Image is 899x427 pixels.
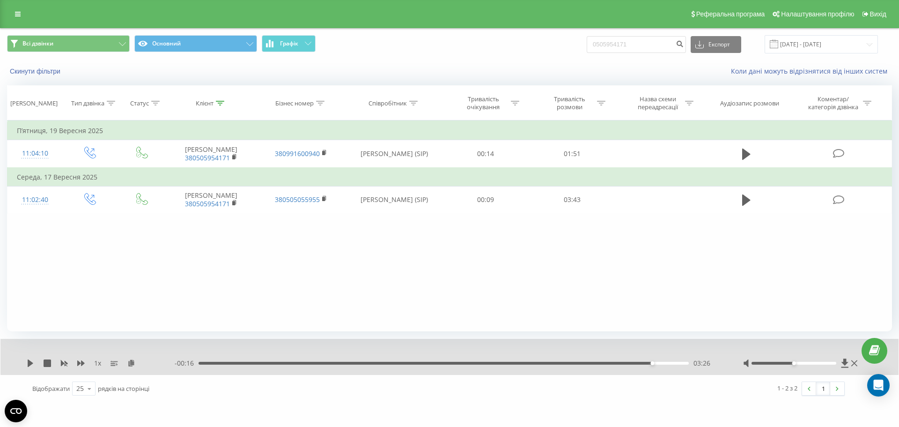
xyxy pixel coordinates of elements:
td: [PERSON_NAME] [166,186,256,213]
td: 00:09 [442,186,529,213]
div: Accessibility label [792,361,796,365]
div: Коментар/категорія дзвінка [806,95,861,111]
span: рядків на сторінці [98,384,149,393]
div: 11:02:40 [17,191,53,209]
div: Назва схеми переадресації [633,95,683,111]
span: Налаштування профілю [781,10,854,18]
div: Accessibility label [650,361,654,365]
td: [PERSON_NAME] [166,140,256,168]
span: Відображати [32,384,70,393]
button: Всі дзвінки [7,35,130,52]
td: П’ятниця, 19 Вересня 2025 [7,121,892,140]
input: Пошук за номером [587,36,686,53]
a: 380505954171 [185,199,230,208]
div: Клієнт [196,99,214,107]
td: [PERSON_NAME] (SIP) [346,140,442,168]
span: Графік [280,40,298,47]
div: [PERSON_NAME] [10,99,58,107]
span: 03:26 [693,359,710,368]
td: [PERSON_NAME] (SIP) [346,186,442,213]
button: Скинути фільтри [7,67,65,75]
div: 1 - 2 з 2 [777,383,797,393]
div: 11:04:10 [17,144,53,163]
span: Вихід [870,10,886,18]
a: 1 [816,382,830,395]
div: Аудіозапис розмови [720,99,779,107]
div: Бізнес номер [275,99,314,107]
button: Основний [134,35,257,52]
span: - 00:16 [175,359,199,368]
div: Співробітник [368,99,407,107]
span: Всі дзвінки [22,40,53,47]
div: Open Intercom Messenger [867,374,890,397]
span: Реферальна програма [696,10,765,18]
div: 25 [76,384,84,393]
td: 00:14 [442,140,529,168]
button: Графік [262,35,316,52]
td: 03:43 [529,186,615,213]
div: Тривалість розмови [545,95,595,111]
button: Open CMP widget [5,400,27,422]
div: Тривалість очікування [458,95,508,111]
td: Середа, 17 Вересня 2025 [7,168,892,187]
a: 380505954171 [185,153,230,162]
a: Коли дані можуть відрізнятися вiд інших систем [731,67,892,75]
button: Експорт [691,36,741,53]
a: 380991600940 [275,149,320,158]
div: Тип дзвінка [71,99,104,107]
td: 01:51 [529,140,615,168]
span: 1 x [94,359,101,368]
div: Статус [130,99,149,107]
a: 380505055955 [275,195,320,204]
